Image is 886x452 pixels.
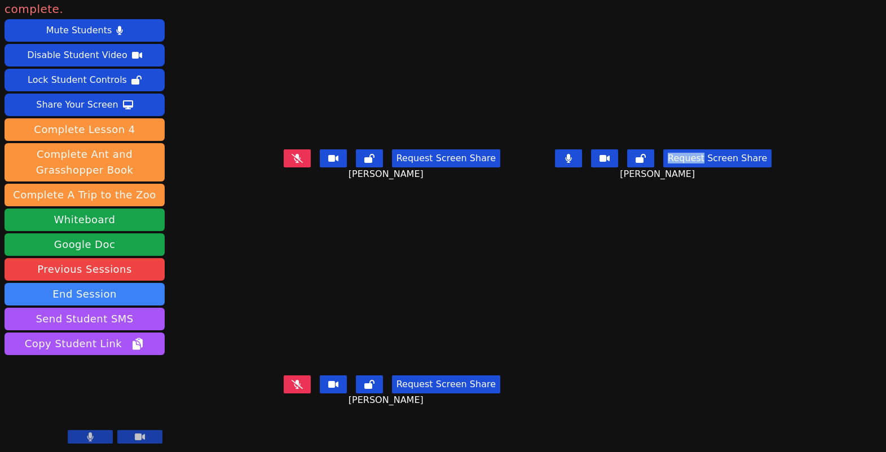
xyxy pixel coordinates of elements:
button: Mute Students [5,19,165,42]
button: Complete A Trip to the Zoo [5,184,165,206]
span: [PERSON_NAME] [620,167,698,181]
button: Request Screen Share [392,375,500,393]
button: Disable Student Video [5,44,165,67]
button: Whiteboard [5,209,165,231]
button: Send Student SMS [5,308,165,330]
a: Google Doc [5,233,165,256]
button: Complete Lesson 4 [5,118,165,141]
button: Request Screen Share [663,149,772,167]
span: Copy Student Link [25,336,144,352]
button: Copy Student Link [5,333,165,355]
div: Disable Student Video [27,46,127,64]
span: [PERSON_NAME] [349,393,426,407]
button: Share Your Screen [5,94,165,116]
button: Lock Student Controls [5,69,165,91]
button: Complete Ant and Grasshopper Book [5,143,165,181]
button: Request Screen Share [392,149,500,167]
span: [PERSON_NAME] [349,167,426,181]
div: Lock Student Controls [28,71,127,89]
a: Previous Sessions [5,258,165,281]
div: Share Your Screen [36,96,118,114]
button: End Session [5,283,165,305]
div: Mute Students [46,21,112,39]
